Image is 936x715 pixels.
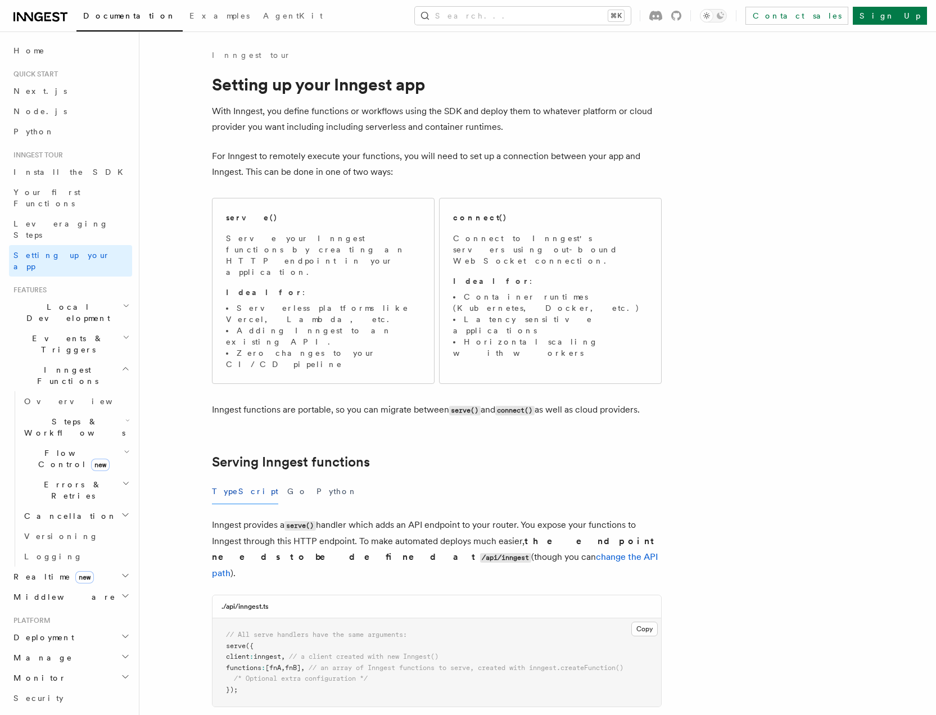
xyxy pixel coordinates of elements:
[631,622,658,636] button: Copy
[24,532,98,541] span: Versioning
[212,49,291,61] a: Inngest tour
[453,291,648,314] li: Container runtimes (Kubernetes, Docker, etc.)
[20,447,124,470] span: Flow Control
[13,188,80,208] span: Your first Functions
[281,653,285,660] span: ,
[453,336,648,359] li: Horizontal scaling with workers
[20,526,132,546] a: Versioning
[13,219,108,239] span: Leveraging Steps
[9,652,73,663] span: Manage
[9,364,121,387] span: Inngest Functions
[13,87,67,96] span: Next.js
[212,103,662,135] p: With Inngest, you define functions or workflows using the SDK and deploy them to whatever platfor...
[13,694,64,703] span: Security
[83,11,176,20] span: Documentation
[285,664,301,672] span: fnB]
[13,127,55,136] span: Python
[9,121,132,142] a: Python
[20,443,132,474] button: Flow Controlnew
[309,664,623,672] span: // an array of Inngest functions to serve, created with inngest.createFunction()
[9,151,63,160] span: Inngest tour
[9,328,132,360] button: Events & Triggers
[256,3,329,30] a: AgentKit
[495,406,535,415] code: connect()
[9,101,132,121] a: Node.js
[24,552,83,561] span: Logging
[20,474,132,506] button: Errors & Retries
[316,479,358,504] button: Python
[226,325,420,347] li: Adding Inngest to an existing API.
[9,391,132,567] div: Inngest Functions
[226,302,420,325] li: Serverless platforms like Vercel, Lambda, etc.
[9,182,132,214] a: Your first Functions
[226,631,407,639] span: // All serve handlers have the same arguments:
[13,45,45,56] span: Home
[76,3,183,31] a: Documentation
[853,7,927,25] a: Sign Up
[246,642,254,650] span: ({
[453,275,648,287] p: :
[700,9,727,22] button: Toggle dark mode
[453,212,507,223] h2: connect()
[265,664,281,672] span: [fnA
[20,416,125,438] span: Steps & Workflows
[281,664,285,672] span: ,
[9,672,66,684] span: Monitor
[9,286,47,295] span: Features
[20,391,132,411] a: Overview
[13,168,130,177] span: Install the SDK
[9,360,132,391] button: Inngest Functions
[9,297,132,328] button: Local Development
[24,397,140,406] span: Overview
[212,74,662,94] h1: Setting up your Inngest app
[254,653,281,660] span: inngest
[20,546,132,567] a: Logging
[226,287,420,298] p: :
[212,402,662,418] p: Inngest functions are portable, so you can migrate between and as well as cloud providers.
[226,212,278,223] h2: serve()
[9,591,116,603] span: Middleware
[212,479,278,504] button: TypeScript
[9,616,51,625] span: Platform
[226,642,246,650] span: serve
[9,333,123,355] span: Events & Triggers
[212,454,370,470] a: Serving Inngest functions
[183,3,256,30] a: Examples
[9,587,132,607] button: Middleware
[20,510,117,522] span: Cancellation
[480,553,531,563] code: /api/inngest
[20,506,132,526] button: Cancellation
[415,7,631,25] button: Search...⌘K
[226,288,302,297] strong: Ideal for
[284,521,316,531] code: serve()
[453,314,648,336] li: Latency sensitive applications
[91,459,110,471] span: new
[9,567,132,587] button: Realtimenew
[608,10,624,21] kbd: ⌘K
[20,479,122,501] span: Errors & Retries
[9,214,132,245] a: Leveraging Steps
[234,675,368,682] span: /* Optional extra configuration */
[212,148,662,180] p: For Inngest to remotely execute your functions, you will need to set up a connection between your...
[20,411,132,443] button: Steps & Workflows
[287,479,308,504] button: Go
[9,40,132,61] a: Home
[9,245,132,277] a: Setting up your app
[226,347,420,370] li: Zero changes to your CI/CD pipeline
[453,277,530,286] strong: Ideal for
[449,406,481,415] code: serve()
[263,11,323,20] span: AgentKit
[221,602,269,611] h3: ./api/inngest.ts
[301,664,305,672] span: ,
[9,162,132,182] a: Install the SDK
[75,571,94,583] span: new
[226,686,238,694] span: });
[289,653,438,660] span: // a client created with new Inngest()
[261,664,265,672] span: :
[226,653,250,660] span: client
[9,688,132,708] a: Security
[9,627,132,648] button: Deployment
[745,7,848,25] a: Contact sales
[226,664,261,672] span: functions
[212,198,435,384] a: serve()Serve your Inngest functions by creating an HTTP endpoint in your application.Ideal for:Se...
